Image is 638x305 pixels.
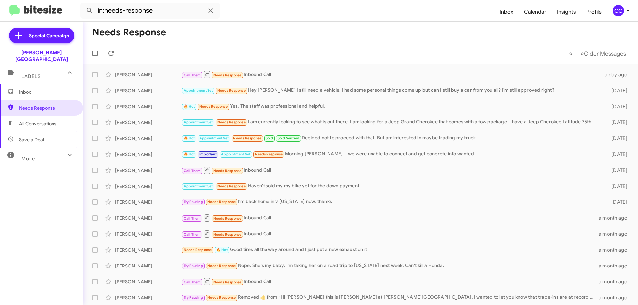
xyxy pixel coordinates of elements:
[607,5,631,16] button: CC
[115,87,181,94] div: [PERSON_NAME]
[217,120,246,124] span: Needs Response
[565,47,577,60] button: Previous
[255,152,283,156] span: Needs Response
[80,3,220,19] input: Search
[21,156,35,162] span: More
[581,2,607,22] a: Profile
[115,151,181,158] div: [PERSON_NAME]
[115,278,181,285] div: [PERSON_NAME]
[494,2,519,22] span: Inbox
[184,152,195,156] span: 🔥 Hot
[599,215,633,221] div: a month ago
[184,216,201,221] span: Call Them
[115,167,181,174] div: [PERSON_NAME]
[115,215,181,221] div: [PERSON_NAME]
[19,105,75,111] span: Needs Response
[181,262,599,269] div: Nope. She's my baby. I'm taking her on a road trip to [US_STATE] next week. Can't kill a Honda.
[184,280,201,284] span: Call Them
[184,184,213,188] span: Appointment Set
[181,230,599,238] div: Inbound Call
[181,134,601,142] div: Decided not to proceed with that. But am interested in maybe trading my truck
[216,248,228,252] span: 🔥 Hot
[19,89,75,95] span: Inbox
[181,87,601,94] div: Hey [PERSON_NAME] I still need a vehicle, I had some personal things come up but can I still buy ...
[599,263,633,269] div: a month ago
[184,200,203,204] span: Try Pausing
[213,73,242,77] span: Needs Response
[278,136,300,140] span: Sold Verified
[213,169,242,173] span: Needs Response
[115,135,181,142] div: [PERSON_NAME]
[519,2,552,22] a: Calendar
[599,294,633,301] div: a month ago
[19,120,56,127] span: All Conversations
[184,104,195,109] span: 🔥 Hot
[184,73,201,77] span: Call Them
[601,183,633,190] div: [DATE]
[601,135,633,142] div: [DATE]
[181,214,599,222] div: Inbound Call
[115,263,181,269] div: [PERSON_NAME]
[569,49,573,58] span: «
[599,278,633,285] div: a month ago
[92,27,166,38] h1: Needs Response
[184,264,203,268] span: Try Pausing
[584,50,626,57] span: Older Messages
[181,198,601,206] div: I'm back home in v [US_STATE] now, thanks
[184,295,203,300] span: Try Pausing
[19,136,44,143] span: Save a Deal
[115,231,181,237] div: [PERSON_NAME]
[207,200,236,204] span: Needs Response
[184,88,213,93] span: Appointment Set
[181,150,601,158] div: Morning [PERSON_NAME]... we were unable to connect and get concrete info wanted
[181,246,599,254] div: Good tires all the way around and I just put a new exhaust on it
[9,28,74,43] a: Special Campaign
[213,232,242,237] span: Needs Response
[181,118,601,126] div: I am currently looking to see what is out there. I am looking for a Jeep Grand Cherokee that come...
[565,47,630,60] nav: Page navigation example
[601,71,633,78] div: a day ago
[115,183,181,190] div: [PERSON_NAME]
[184,120,213,124] span: Appointment Set
[207,264,236,268] span: Needs Response
[115,294,181,301] div: [PERSON_NAME]
[601,119,633,126] div: [DATE]
[181,70,601,79] div: Inbound Call
[601,151,633,158] div: [DATE]
[233,136,261,140] span: Needs Response
[601,103,633,110] div: [DATE]
[184,232,201,237] span: Call Them
[184,248,212,252] span: Needs Response
[115,199,181,205] div: [PERSON_NAME]
[217,184,246,188] span: Needs Response
[181,103,601,110] div: Yes. The staff was professional and helpful.
[181,182,601,190] div: Haven't sold my my bike yet for the down payment
[599,231,633,237] div: a month ago
[199,136,229,140] span: Appointment Set
[601,167,633,174] div: [DATE]
[199,152,217,156] span: Important
[580,49,584,58] span: »
[221,152,250,156] span: Appointment Set
[21,73,41,79] span: Labels
[213,280,242,284] span: Needs Response
[601,87,633,94] div: [DATE]
[199,104,228,109] span: Needs Response
[601,199,633,205] div: [DATE]
[576,47,630,60] button: Next
[552,2,581,22] a: Insights
[613,5,624,16] div: CC
[115,103,181,110] div: [PERSON_NAME]
[181,294,599,301] div: Removed ‌👍‌ from “ Hi [PERSON_NAME] this is [PERSON_NAME] at [PERSON_NAME][GEOGRAPHIC_DATA]. I wa...
[115,71,181,78] div: [PERSON_NAME]
[599,247,633,253] div: a month ago
[266,136,273,140] span: Sold
[181,277,599,286] div: Inbound Call
[29,32,69,39] span: Special Campaign
[207,295,236,300] span: Needs Response
[184,136,195,140] span: 🔥 Hot
[213,216,242,221] span: Needs Response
